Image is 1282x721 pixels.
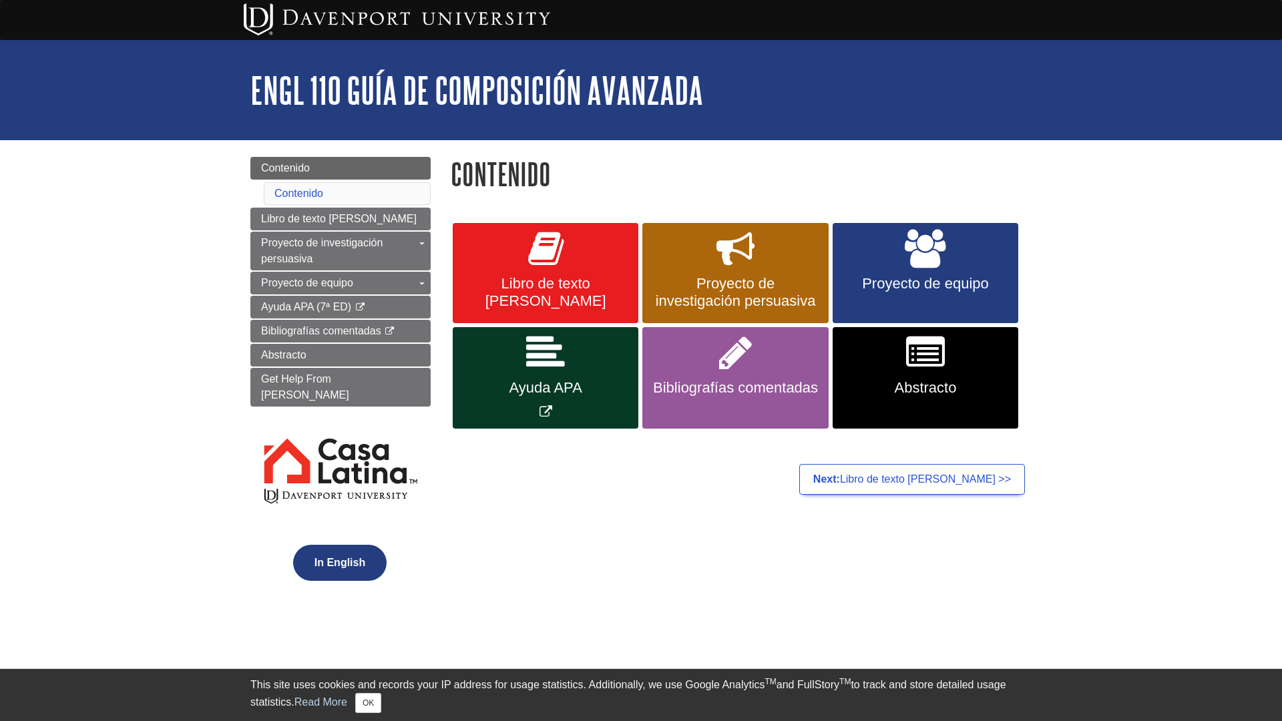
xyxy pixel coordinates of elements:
sup: TM [765,677,776,686]
a: In English [290,557,390,568]
span: Bibliografías comentadas [261,325,381,336]
a: Ayuda APA (7ª ED) [250,296,431,318]
h1: Contenido [451,157,1032,191]
a: Libro de texto [PERSON_NAME] [453,223,638,323]
a: Abstracto [250,344,431,367]
button: In English [293,545,387,581]
button: Close [355,693,381,713]
a: Proyecto de equipo [250,272,431,294]
span: Bibliografías comentadas [652,379,818,397]
a: Get Help From [PERSON_NAME] [250,368,431,407]
a: Proyecto de equipo [833,223,1018,323]
a: Bibliografías comentadas [642,327,828,429]
span: Ayuda APA [463,379,628,397]
span: Proyecto de investigación persuasiva [652,275,818,310]
span: Contenido [261,162,310,174]
span: Proyecto de investigación persuasiva [261,237,383,264]
span: Get Help From [PERSON_NAME] [261,373,349,401]
a: Next:Libro de texto [PERSON_NAME] >> [799,464,1025,495]
a: Proyecto de investigación persuasiva [642,223,828,323]
span: Ayuda APA (7ª ED) [261,301,351,312]
a: Abstracto [833,327,1018,429]
a: Libro de texto [PERSON_NAME] [250,208,431,230]
a: Contenido [274,188,323,199]
div: This site uses cookies and records your IP address for usage statistics. Additionally, we use Goo... [250,677,1032,713]
span: Libro de texto [PERSON_NAME] [463,275,628,310]
a: Link opens in new window [453,327,638,429]
a: Bibliografías comentadas [250,320,431,342]
strong: Next: [813,473,840,485]
div: Guide Page Menu [250,157,431,604]
i: This link opens in a new window [384,327,395,336]
img: Davenport University [244,3,550,35]
span: Proyecto de equipo [261,277,353,288]
span: Proyecto de equipo [843,275,1008,292]
a: ENGL 110 Guía de composición avanzada [250,69,703,111]
a: Contenido [250,157,431,180]
span: Libro de texto [PERSON_NAME] [261,213,417,224]
span: Abstracto [843,379,1008,397]
a: Proyecto de investigación persuasiva [250,232,431,270]
span: Abstracto [261,349,306,360]
a: Read More [294,696,347,708]
i: This link opens in a new window [355,303,366,312]
sup: TM [839,677,851,686]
